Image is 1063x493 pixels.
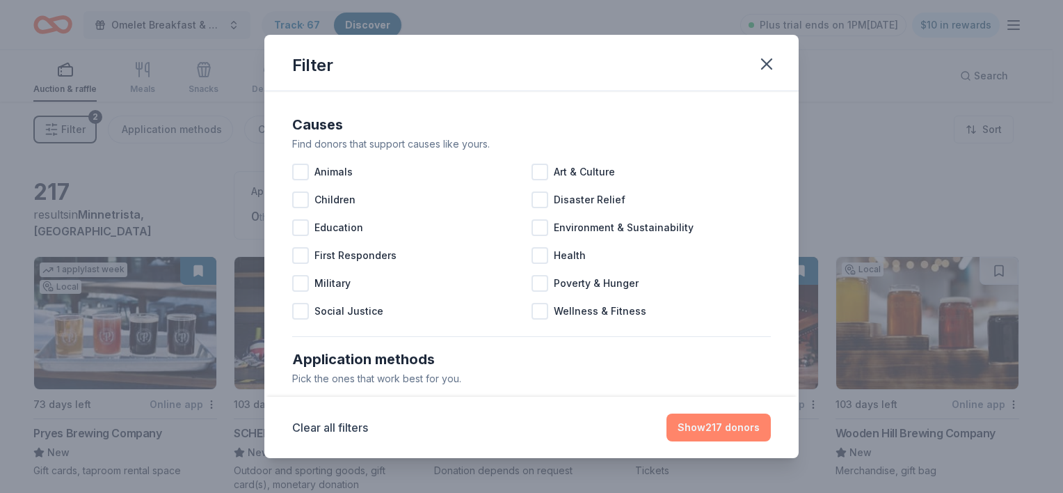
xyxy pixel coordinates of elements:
[292,348,771,370] div: Application methods
[292,419,368,436] button: Clear all filters
[314,164,353,180] span: Animals
[314,191,355,208] span: Children
[554,247,586,264] span: Health
[292,114,771,136] div: Causes
[554,191,625,208] span: Disaster Relief
[314,247,397,264] span: First Responders
[554,164,615,180] span: Art & Culture
[554,275,639,292] span: Poverty & Hunger
[554,219,694,236] span: Environment & Sustainability
[554,303,646,320] span: Wellness & Fitness
[292,370,771,387] div: Pick the ones that work best for you.
[292,54,333,77] div: Filter
[314,303,383,320] span: Social Justice
[314,275,351,292] span: Military
[666,414,771,441] button: Show217 donors
[292,136,771,152] div: Find donors that support causes like yours.
[314,219,363,236] span: Education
